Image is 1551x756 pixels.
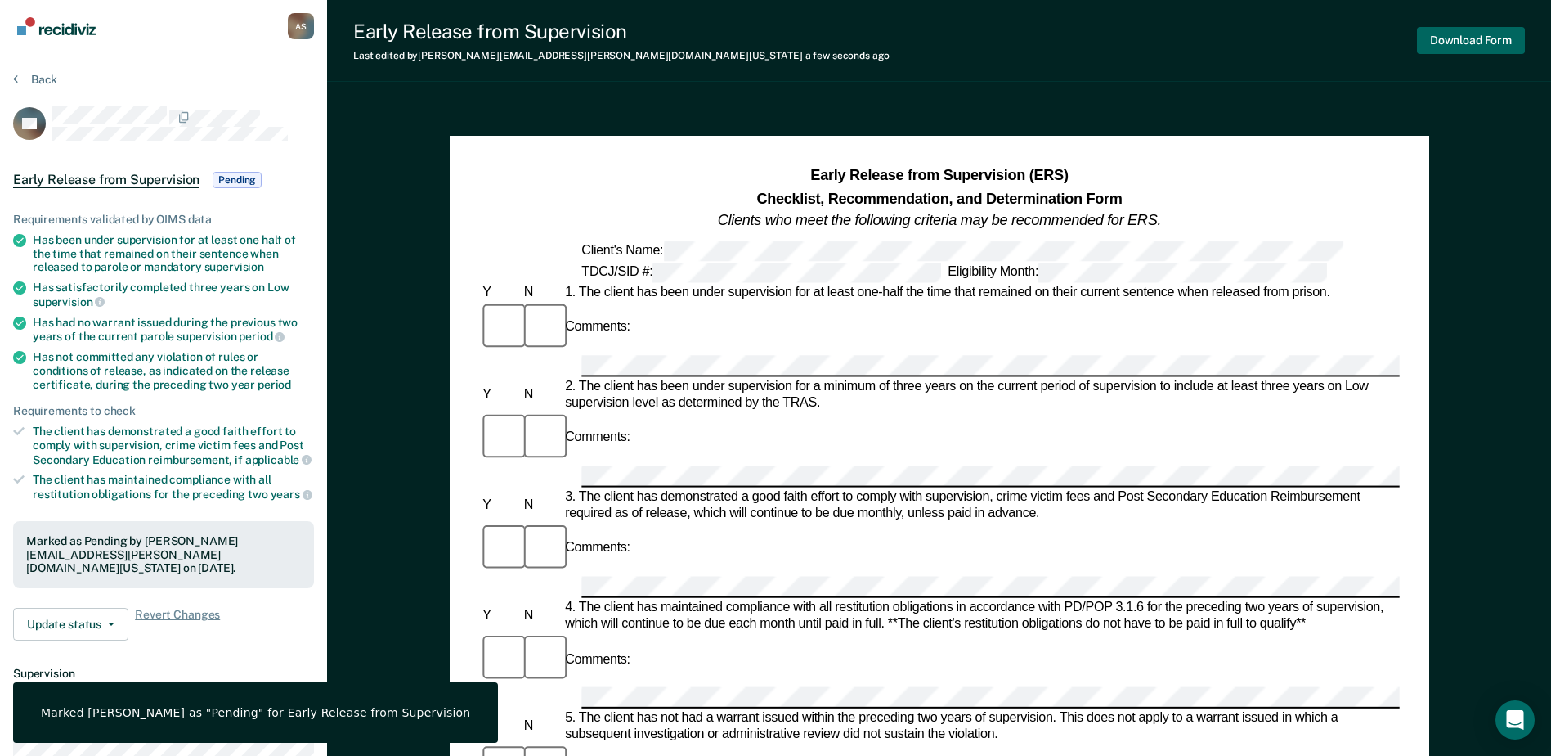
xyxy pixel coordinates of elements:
[26,534,301,575] div: Marked as Pending by [PERSON_NAME][EMAIL_ADDRESS][PERSON_NAME][DOMAIN_NAME][US_STATE] on [DATE].
[562,652,634,668] div: Comments:
[479,284,520,300] div: Y
[562,541,634,557] div: Comments:
[944,262,1330,281] div: Eligibility Month:
[17,17,96,35] img: Recidiviz
[204,260,264,273] span: supervision
[520,608,561,624] div: N
[562,378,1400,411] div: 2. The client has been under supervision for a minimum of three years on the current period of su...
[135,608,220,641] span: Revert Changes
[578,241,1346,260] div: Client's Name:
[33,295,105,308] span: supervision
[562,489,1400,522] div: 3. The client has demonstrated a good faith effort to comply with supervision, crime victim fees ...
[562,430,634,447] div: Comments:
[33,473,314,501] div: The client has maintained compliance with all restitution obligations for the preceding two
[756,190,1122,206] strong: Checklist, Recommendation, and Determination Form
[520,497,561,514] div: N
[288,13,314,39] button: Profile dropdown button
[245,453,312,466] span: applicable
[353,20,890,43] div: Early Release from Supervision
[33,233,314,274] div: Has been under supervision for at least one half of the time that remained on their sentence when...
[562,600,1400,632] div: 4. The client has maintained compliance with all restitution obligations in accordance with PD/PO...
[810,168,1068,184] strong: Early Release from Supervision (ERS)
[239,330,285,343] span: period
[1495,700,1535,740] div: Open Intercom Messenger
[562,711,1400,744] div: 5. The client has not had a warrant issued within the preceding two years of supervision. This do...
[13,72,57,87] button: Back
[13,667,314,681] dt: Supervision
[805,50,890,61] span: a few seconds ago
[479,386,520,403] div: Y
[520,284,561,300] div: N
[271,488,312,501] span: years
[562,284,1400,300] div: 1. The client has been under supervision for at least one-half the time that remained on their cu...
[479,719,520,736] div: Y
[353,50,890,61] div: Last edited by [PERSON_NAME][EMAIL_ADDRESS][PERSON_NAME][DOMAIN_NAME][US_STATE]
[718,212,1161,228] em: Clients who meet the following criteria may be recommended for ERS.
[13,213,314,227] div: Requirements validated by OIMS data
[578,262,944,281] div: TDCJ/SID #:
[258,378,291,391] span: period
[562,319,634,335] div: Comments:
[1417,27,1525,54] button: Download Form
[13,608,128,641] button: Update status
[33,425,314,466] div: The client has demonstrated a good faith effort to comply with supervision, crime victim fees and...
[13,172,199,188] span: Early Release from Supervision
[33,316,314,344] div: Has had no warrant issued during the previous two years of the current parole supervision
[479,497,520,514] div: Y
[41,705,470,720] div: Marked [PERSON_NAME] as "Pending" for Early Release from Supervision
[13,404,314,418] div: Requirements to check
[520,386,561,403] div: N
[520,719,561,736] div: N
[213,172,262,188] span: Pending
[479,608,520,624] div: Y
[33,350,314,391] div: Has not committed any violation of rules or conditions of release, as indicated on the release ce...
[288,13,314,39] div: A S
[33,281,314,308] div: Has satisfactorily completed three years on Low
